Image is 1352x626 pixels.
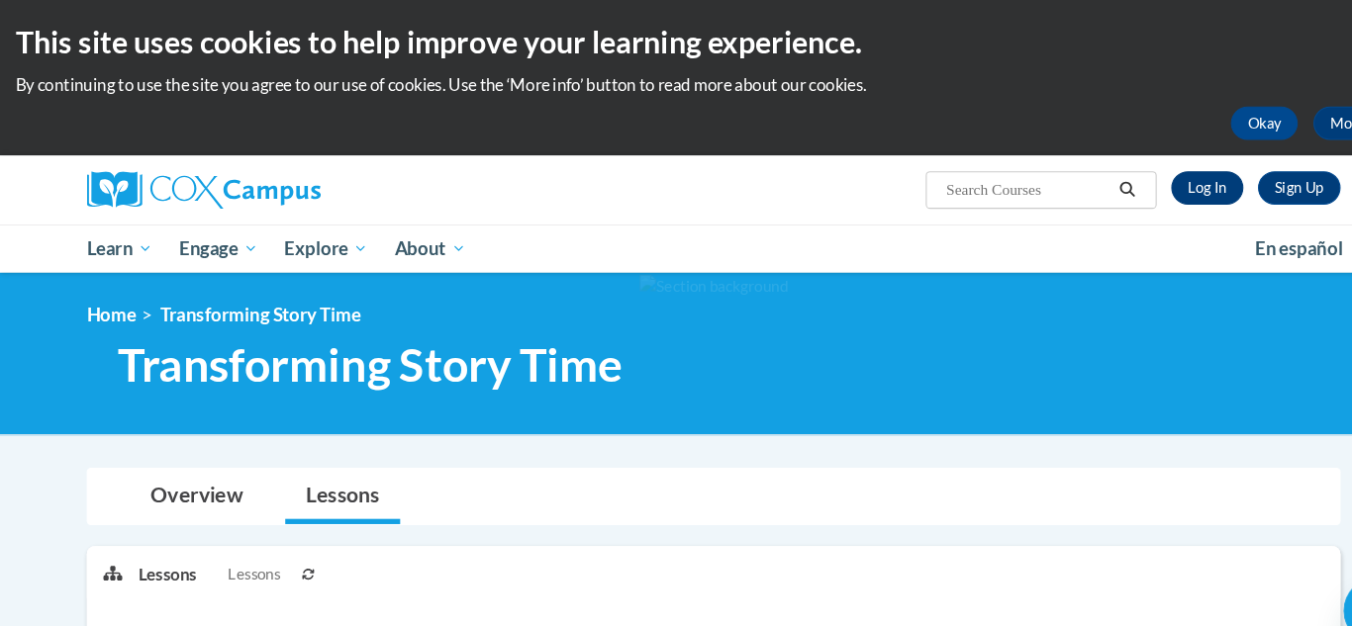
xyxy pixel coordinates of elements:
span: Transforming Story Time [112,319,590,372]
button: Okay [1166,101,1229,133]
a: Overview [123,444,250,496]
span: Lessons [216,533,265,555]
iframe: Button to launch messaging window [1273,547,1336,610]
span: En español [1189,224,1272,245]
div: Main menu [52,213,1300,258]
p: Lessons [131,533,186,555]
a: Explore [256,213,361,258]
a: Lessons [270,444,379,496]
a: Log In [1110,162,1178,194]
a: About [361,213,454,258]
span: Learn [82,224,145,247]
a: Learn [69,213,157,258]
a: Cox Campus [82,162,458,198]
img: Section background [606,260,746,282]
span: Engage [170,224,244,247]
input: Search Courses [895,168,1053,192]
a: Register [1192,162,1270,194]
a: More Info [1244,101,1337,133]
a: Engage [157,213,257,258]
a: Home [82,288,129,309]
span: Explore [269,224,348,247]
img: Cox Campus [82,162,304,198]
span: Transforming Story Time [151,288,341,309]
a: En español [1176,215,1285,256]
p: By continuing to use the site you agree to our use of cookies. Use the ‘More info’ button to read... [15,69,1337,91]
button: Search [1053,168,1083,192]
span: About [374,224,441,247]
h2: This site uses cookies to help improve your learning experience. [15,20,1337,59]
